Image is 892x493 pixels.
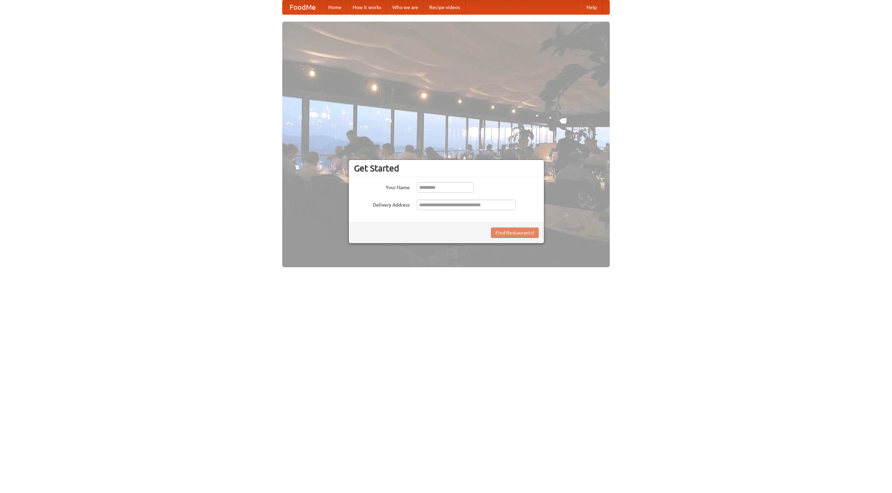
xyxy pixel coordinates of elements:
button: Find Restaurants! [491,228,539,238]
a: Recipe videos [424,0,466,14]
a: Who we are [387,0,424,14]
a: How it works [347,0,387,14]
a: FoodMe [283,0,323,14]
a: Home [323,0,347,14]
label: Your Name [354,182,410,191]
a: Help [581,0,602,14]
label: Delivery Address [354,200,410,208]
h3: Get Started [354,163,539,174]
